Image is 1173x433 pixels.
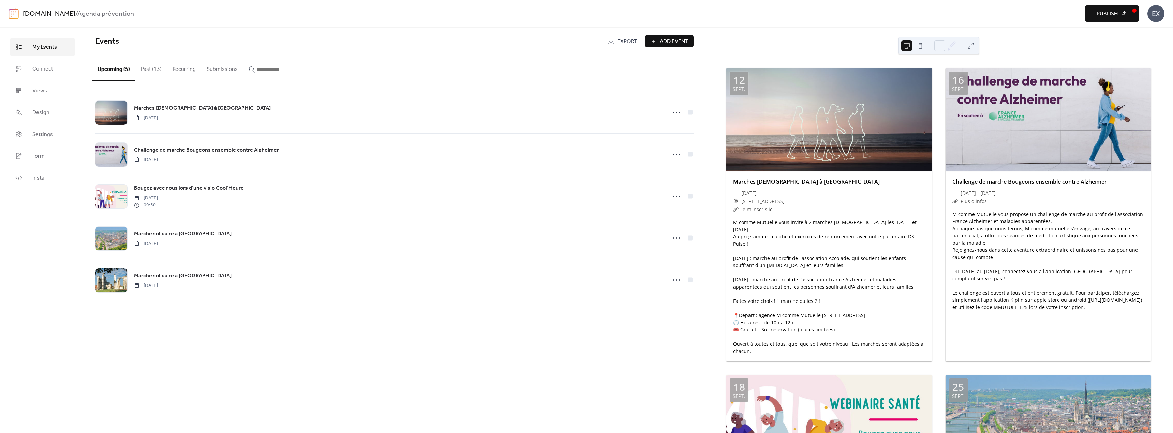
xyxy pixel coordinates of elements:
[1089,297,1141,303] a: [URL][DOMAIN_NAME]
[741,206,774,213] a: Je m'inscris ici
[134,272,232,280] span: Marche solidaire à [GEOGRAPHIC_DATA]
[134,272,232,280] a: Marche solidaire à [GEOGRAPHIC_DATA]
[603,35,642,47] a: Export
[733,197,739,205] div: ​
[167,55,201,80] button: Recurring
[952,87,965,92] div: sept.
[952,382,964,392] div: 25
[10,125,75,143] a: Settings
[201,55,243,80] button: Submissions
[10,103,75,122] a: Design
[32,43,57,51] span: My Events
[32,109,49,117] span: Design
[645,35,694,47] button: Add Event
[952,75,964,85] div: 16
[952,178,1107,185] a: Challenge de marche Bougeons ensemble contre Alzheimer
[741,197,785,205] a: [STREET_ADDRESS]
[733,189,739,197] div: ​
[134,104,271,113] a: Marches [DEMOGRAPHIC_DATA] à [GEOGRAPHIC_DATA]
[10,81,75,100] a: Views
[733,393,745,399] div: sept.
[733,87,745,92] div: sept.
[961,189,996,197] span: [DATE] - [DATE]
[23,7,75,20] a: [DOMAIN_NAME]
[726,219,932,355] div: M comme Mutuelle vous invite à 2 marches [DEMOGRAPHIC_DATA] les [DATE] et [DATE]. Au programme, m...
[134,282,158,289] span: [DATE]
[32,174,46,182] span: Install
[32,152,45,160] span: Form
[75,7,77,20] b: /
[952,197,958,205] div: ​
[95,34,119,49] span: Events
[134,146,279,154] span: Challenge de marche Bougeons ensemble contre Alzheimer
[134,195,158,202] span: [DATE]
[134,202,158,209] span: 09:30
[733,382,745,392] div: 18
[10,147,75,165] a: Form
[733,75,745,85] div: 12
[92,55,135,81] button: Upcoming (5)
[134,146,279,155] a: Challenge de marche Bougeons ensemble contre Alzheimer
[77,7,134,20] b: Agenda prévention
[32,65,53,73] span: Connect
[10,169,75,187] a: Install
[10,60,75,78] a: Connect
[134,184,244,193] a: Bougez avec nous lors d’une visio Cool’Heure
[1097,10,1118,18] span: Publish
[733,178,880,185] a: Marches [DEMOGRAPHIC_DATA] à [GEOGRAPHIC_DATA]
[32,130,53,139] span: Settings
[134,156,158,164] span: [DATE]
[10,38,75,56] a: My Events
[135,55,167,80] button: Past (13)
[952,189,958,197] div: ​
[134,240,158,247] span: [DATE]
[1147,5,1164,22] div: EX
[32,87,47,95] span: Views
[946,211,1151,311] div: M comme Mutuelle vous propose un challenge de marche au profit de l'association France Alzheimer ...
[134,230,232,238] a: Marche solidaire à [GEOGRAPHIC_DATA]
[134,230,232,238] span: Marche solidaire à [GEOGRAPHIC_DATA]
[733,205,739,214] div: ​
[617,37,637,46] span: Export
[9,8,19,19] img: logo
[961,198,987,204] a: Plus d'infos
[134,114,158,122] span: [DATE]
[660,37,688,46] span: Add Event
[741,189,757,197] span: [DATE]
[952,393,965,399] div: sept.
[1085,5,1139,22] button: Publish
